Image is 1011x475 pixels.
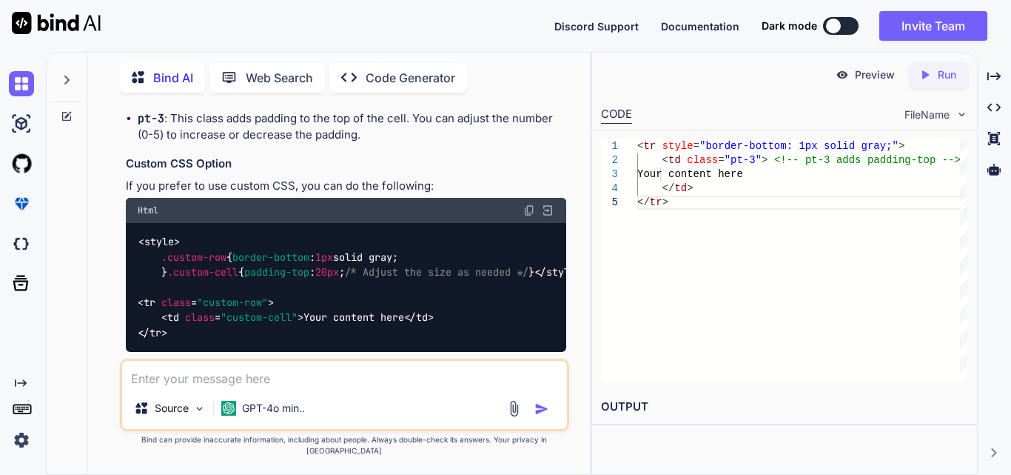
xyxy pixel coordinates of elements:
[144,296,155,309] span: tr
[662,182,675,194] span: </
[725,154,762,166] span: "pt-3"
[138,111,164,126] code: pt-3
[193,402,206,415] img: Pick Models
[534,402,549,416] img: icon
[153,69,193,87] p: Bind AI
[592,390,977,425] h2: OUTPUT
[366,69,455,87] p: Code Generator
[138,326,167,339] span: </ >
[601,106,632,124] div: CODE
[643,140,656,152] span: tr
[662,140,693,152] span: style
[150,326,161,339] span: tr
[9,191,34,216] img: premium
[637,196,650,208] span: </
[879,11,987,41] button: Invite Team
[938,67,956,82] p: Run
[601,182,618,196] div: 4
[197,296,268,309] span: "custom-row"
[315,250,333,264] span: 1px
[138,110,566,144] li: : This class adds padding to the top of the cell. You can adjust the number (0-5) to increase or ...
[637,168,743,180] span: Your content here
[554,19,639,34] button: Discord Support
[244,265,309,279] span: padding-top
[541,204,554,217] img: Open in Browser
[138,296,274,309] span: < = >
[246,69,313,87] p: Web Search
[523,205,535,216] img: copy
[505,400,523,417] img: attachment
[836,68,849,82] img: preview
[416,311,428,325] span: td
[155,401,189,416] p: Source
[661,19,739,34] button: Documentation
[242,401,305,416] p: GPT-4o min..
[161,250,226,264] span: .custom-row
[138,205,158,216] span: Html
[221,401,236,416] img: GPT-4o mini
[144,236,174,249] span: style
[126,178,566,195] p: If you prefer to use custom CSS, you can do the following:
[762,19,817,33] span: Dark mode
[955,108,968,121] img: chevron down
[138,250,534,279] span: { : solid gray; } { : ; }
[662,196,668,208] span: >
[601,196,618,210] div: 5
[662,154,668,166] span: <
[345,265,528,279] span: /* Adjust the size as needed */
[650,196,662,208] span: tr
[762,154,768,166] span: >
[601,167,618,182] div: 3
[601,139,618,153] div: 1
[404,311,434,325] span: </ >
[138,236,180,249] span: < >
[637,140,643,152] span: <
[9,151,34,176] img: githubLight
[120,434,569,456] p: Bind can provide inaccurate information, including about people. Always double-check its answers....
[161,296,191,309] span: class
[167,265,238,279] span: .custom-cell
[546,265,576,279] span: style
[855,67,895,82] p: Preview
[9,428,34,453] img: settings
[661,20,739,33] span: Documentation
[167,311,179,325] span: td
[126,156,566,173] h3: Custom CSS Option
[718,154,724,166] span: =
[693,140,699,152] span: =
[221,311,298,325] span: "custom-cell"
[899,140,904,152] span: >
[12,12,101,34] img: Bind AI
[232,250,309,264] span: border-bottom
[668,154,681,166] span: td
[687,182,693,194] span: >
[185,311,215,325] span: class
[601,153,618,167] div: 2
[9,71,34,96] img: chat
[687,154,718,166] span: class
[315,265,339,279] span: 20px
[674,182,687,194] span: td
[161,311,303,325] span: < = >
[699,140,899,152] span: "border-bottom: 1px solid gray;"
[9,111,34,136] img: ai-studio
[534,265,582,279] span: </ >
[9,231,34,256] img: darkCloudIdeIcon
[554,20,639,33] span: Discord Support
[774,154,961,166] span: <!-- pt-3 adds padding-top -->
[904,107,950,122] span: FileName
